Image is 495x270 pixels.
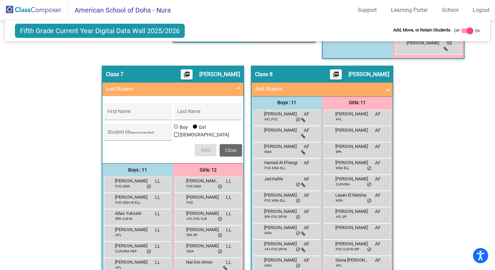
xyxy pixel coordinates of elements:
[264,230,272,235] span: MSA
[335,257,369,264] span: Siena [PERSON_NAME]
[264,117,278,122] span: AFL FOC
[475,28,480,34] span: On
[106,71,123,78] span: Class 7
[218,217,222,222] span: do_not_disturb_alt
[264,247,287,252] span: AFL FOC SP NI
[186,249,194,254] span: MSA
[155,259,160,266] span: LL
[173,163,243,177] div: Girls: 12
[201,147,210,153] span: Add
[15,24,185,38] span: Fifth Grade Current Year Digital Data Wall 2025/2026
[336,263,342,268] span: AFL
[336,165,349,171] span: MSA ELL
[352,5,382,16] a: Support
[375,224,381,231] span: AF
[225,148,237,153] span: Close
[115,210,149,217] span: Atlas Yukselir
[264,208,298,215] span: [PERSON_NAME]
[336,182,350,187] span: CLR MSA
[336,117,342,122] span: AFL
[467,5,495,16] a: Logout
[264,127,298,134] span: [PERSON_NAME]
[115,249,137,254] span: CLR MSA HEP
[296,231,300,236] span: do_not_disturb_alt
[375,208,381,215] span: AF
[367,182,372,187] span: do_not_disturb_alt
[393,27,451,33] span: Add, Move, or Retain Students
[218,184,222,189] span: do_not_disturb_alt
[375,241,381,248] span: AF
[304,176,310,183] span: AF
[264,214,287,219] span: SPA FOC SP NI
[255,85,381,93] mat-panel-title: Add Student
[335,224,369,231] span: [PERSON_NAME]
[115,200,140,205] span: FOC MSA NI ELL
[335,159,369,166] span: [PERSON_NAME]
[264,165,285,171] span: FOC MSA ELL
[335,143,369,150] span: [PERSON_NAME]
[252,83,393,96] mat-expansion-panel-header: Add Student
[186,259,220,266] span: Nai-Dei Amon
[155,243,160,250] span: LL
[115,216,132,221] span: SPA CLR NI
[336,247,359,252] span: FOC CLR NI ISP
[264,224,298,231] span: [PERSON_NAME]
[296,263,300,269] span: do_not_disturb_alt
[68,5,171,16] span: American School of Doha - Nura
[186,178,220,184] span: [PERSON_NAME] El [PERSON_NAME]
[180,131,229,139] span: [DEMOGRAPHIC_DATA]
[226,226,232,233] span: LL
[179,124,188,131] div: Boy
[436,5,464,16] a: School
[304,224,310,231] span: AF
[106,85,232,93] mat-panel-title: Add Student
[264,198,285,203] span: FOC MSA ELL
[304,208,310,215] span: AF
[177,111,238,117] input: Last Name
[115,226,149,233] span: [PERSON_NAME]
[198,124,206,131] div: Girl
[375,159,381,166] span: AF
[335,241,369,247] span: [PERSON_NAME]
[335,208,369,215] span: [PERSON_NAME]
[115,265,121,270] span: AFL
[367,247,372,252] span: do_not_disturb_alt
[186,226,220,233] span: [PERSON_NAME]
[252,96,322,110] div: Boys : 11
[264,176,298,182] span: Jad Kafile
[304,257,310,264] span: AF
[375,111,381,118] span: AF
[146,184,151,189] span: do_not_disturb_alt
[155,194,160,201] span: LL
[304,241,310,248] span: AF
[454,28,459,34] span: Off
[335,127,369,134] span: [PERSON_NAME]
[186,216,207,221] span: AFL FOC CLR
[115,259,149,266] span: [PERSON_NAME]
[102,96,243,163] div: Add Student
[296,117,300,122] span: do_not_disturb_alt
[375,192,381,199] span: AF
[264,257,298,264] span: [PERSON_NAME]
[264,143,298,150] span: [PERSON_NAME]
[296,182,300,187] span: do_not_disturb_alt
[255,71,273,78] span: Class 8
[304,111,310,118] span: AF
[264,111,298,117] span: [PERSON_NAME]
[304,127,310,134] span: AF
[304,192,310,199] span: AF
[264,159,298,166] span: Hamad Al Efrangi
[155,178,160,185] span: LL
[296,198,300,204] span: do_not_disturb_alt
[336,149,342,154] span: SPA
[183,71,191,81] mat-icon: picture_as_pdf
[335,192,369,199] span: Layan El Natsha
[332,71,340,81] mat-icon: picture_as_pdf
[385,5,433,16] a: Learning Portal
[186,243,220,249] span: [PERSON_NAME]
[115,243,149,249] span: [PERSON_NAME]
[367,166,372,171] span: do_not_disturb_alt
[407,40,440,46] span: [PERSON_NAME]
[115,178,149,184] span: [PERSON_NAME]
[181,69,193,80] button: Print Students Details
